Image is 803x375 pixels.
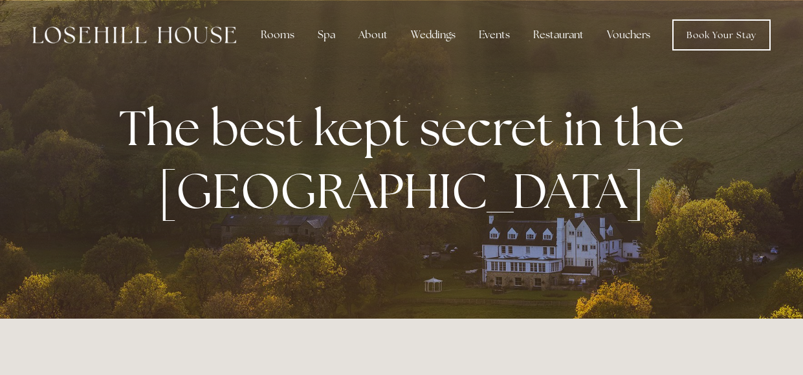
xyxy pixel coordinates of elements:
[307,22,346,48] div: Spa
[250,22,305,48] div: Rooms
[468,22,520,48] div: Events
[401,22,466,48] div: Weddings
[597,22,661,48] a: Vouchers
[32,27,236,43] img: Losehill House
[348,22,398,48] div: About
[523,22,594,48] div: Restaurant
[672,19,771,51] a: Book Your Stay
[119,96,694,223] strong: The best kept secret in the [GEOGRAPHIC_DATA]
